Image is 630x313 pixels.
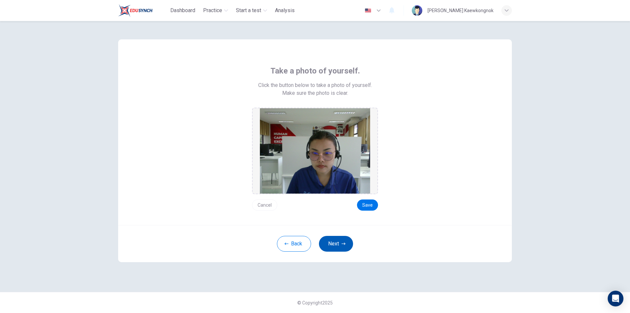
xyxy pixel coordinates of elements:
[608,291,623,306] div: Open Intercom Messenger
[233,5,270,16] button: Start a test
[275,7,295,14] span: Analysis
[277,236,311,252] button: Back
[118,4,168,17] a: Train Test logo
[258,81,372,89] span: Click the button below to take a photo of yourself.
[428,7,493,14] div: [PERSON_NAME] Kaewkongnok
[357,199,378,211] button: Save
[272,5,297,16] button: Analysis
[270,66,360,76] span: Take a photo of yourself.
[168,5,198,16] button: Dashboard
[236,7,261,14] span: Start a test
[260,108,370,194] img: preview screemshot
[364,8,372,13] img: en
[282,89,348,97] span: Make sure the photo is clear.
[170,7,195,14] span: Dashboard
[203,7,222,14] span: Practice
[297,300,333,305] span: © Copyright 2025
[252,199,277,211] button: Cancel
[412,5,422,16] img: Profile picture
[200,5,231,16] button: Practice
[319,236,353,252] button: Next
[118,4,153,17] img: Train Test logo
